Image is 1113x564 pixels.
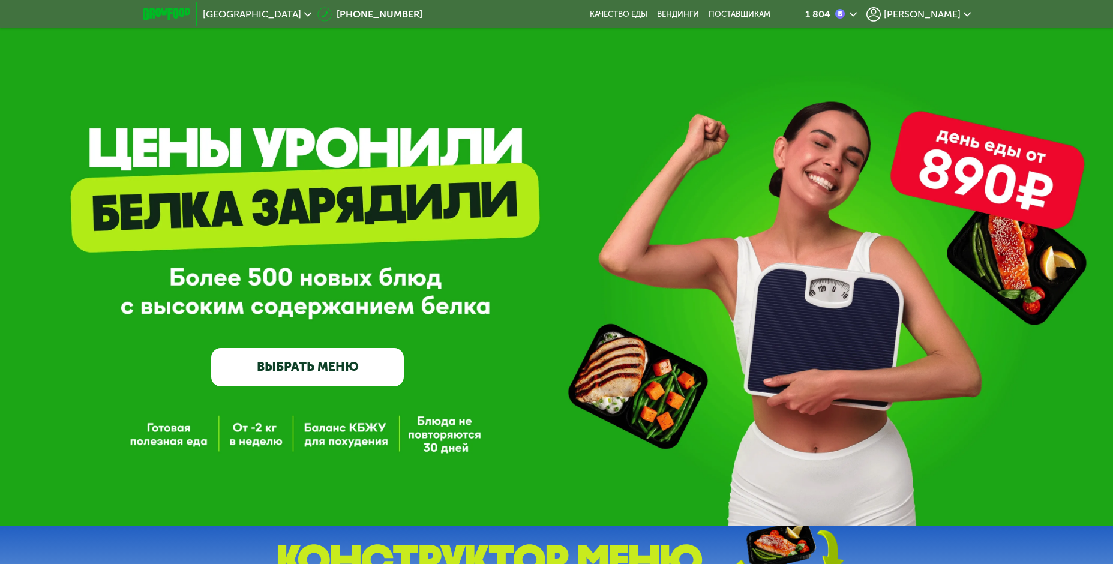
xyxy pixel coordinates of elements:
[709,10,770,19] div: поставщикам
[884,10,961,19] span: [PERSON_NAME]
[590,10,647,19] a: Качество еды
[211,348,404,386] a: ВЫБРАТЬ МЕНЮ
[317,7,422,22] a: [PHONE_NUMBER]
[203,10,301,19] span: [GEOGRAPHIC_DATA]
[805,10,830,19] div: 1 804
[657,10,699,19] a: Вендинги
